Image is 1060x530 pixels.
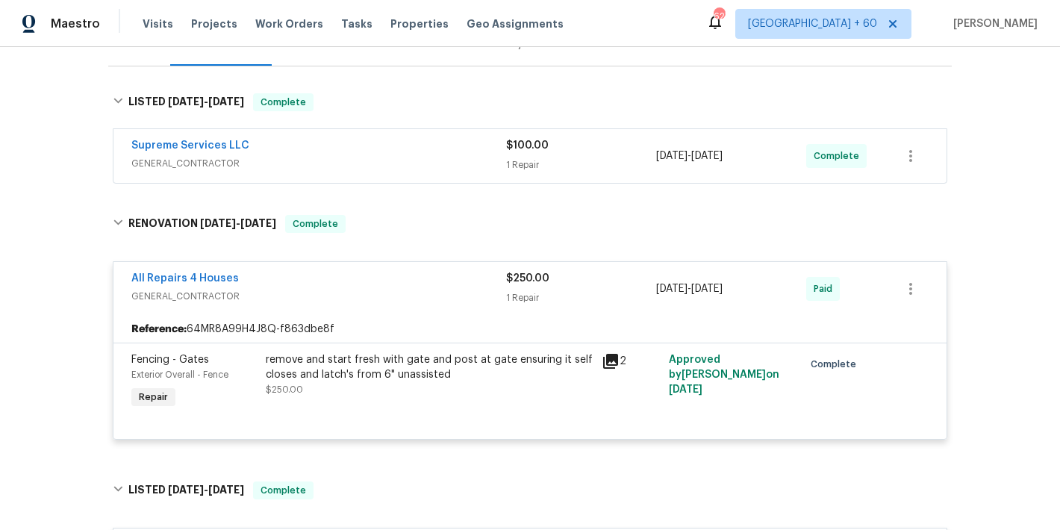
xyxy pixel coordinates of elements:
[113,316,947,343] div: 64MR8A99H4J8Q-f863dbe8f
[108,467,952,514] div: LISTED [DATE]-[DATE]Complete
[143,16,173,31] span: Visits
[128,93,244,111] h6: LISTED
[128,481,244,499] h6: LISTED
[656,149,723,163] span: -
[133,390,174,405] span: Repair
[168,484,204,495] span: [DATE]
[128,215,276,233] h6: RENOVATION
[191,16,237,31] span: Projects
[691,151,723,161] span: [DATE]
[51,16,100,31] span: Maestro
[108,200,952,248] div: RENOVATION [DATE]-[DATE]Complete
[200,218,236,228] span: [DATE]
[255,483,312,498] span: Complete
[287,216,344,231] span: Complete
[814,281,838,296] span: Paid
[467,16,564,31] span: Geo Assignments
[602,352,660,370] div: 2
[814,149,865,163] span: Complete
[506,140,549,151] span: $100.00
[240,218,276,228] span: [DATE]
[669,355,779,395] span: Approved by [PERSON_NAME] on
[669,384,702,395] span: [DATE]
[811,357,862,372] span: Complete
[390,16,449,31] span: Properties
[506,273,549,284] span: $250.00
[108,78,952,126] div: LISTED [DATE]-[DATE]Complete
[656,151,688,161] span: [DATE]
[131,289,506,304] span: GENERAL_CONTRACTOR
[341,19,372,29] span: Tasks
[208,484,244,495] span: [DATE]
[255,16,323,31] span: Work Orders
[131,156,506,171] span: GENERAL_CONTRACTOR
[131,140,249,151] a: Supreme Services LLC
[656,281,723,296] span: -
[168,484,244,495] span: -
[691,284,723,294] span: [DATE]
[208,96,244,107] span: [DATE]
[131,322,187,337] b: Reference:
[266,385,303,394] span: $250.00
[266,352,593,382] div: remove and start fresh with gate and post at gate ensuring it self closes and latch's from 6" una...
[714,9,724,24] div: 627
[748,16,877,31] span: [GEOGRAPHIC_DATA] + 60
[131,370,228,379] span: Exterior Overall - Fence
[200,218,276,228] span: -
[131,273,239,284] a: All Repairs 4 Houses
[506,290,656,305] div: 1 Repair
[506,158,656,172] div: 1 Repair
[168,96,204,107] span: [DATE]
[656,284,688,294] span: [DATE]
[131,355,209,365] span: Fencing - Gates
[255,95,312,110] span: Complete
[168,96,244,107] span: -
[947,16,1038,31] span: [PERSON_NAME]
